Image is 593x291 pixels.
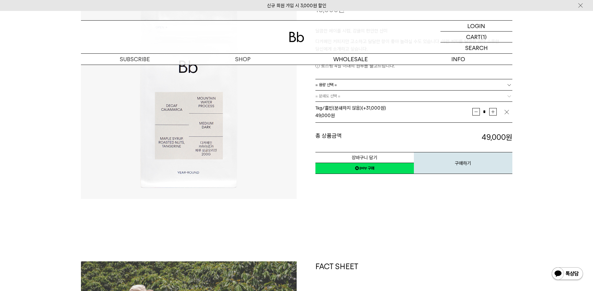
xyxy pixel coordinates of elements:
p: LOGIN [467,21,485,31]
span: = 용량 선택 = [315,79,337,90]
img: 로고 [289,32,304,42]
button: 감소 [472,108,480,116]
p: SEARCH [465,42,488,53]
a: LOGIN [440,21,512,32]
a: SUBSCRIBE [81,54,189,65]
img: 삭제 [504,109,510,115]
strong: 49,000 [315,113,331,118]
span: = 분쇄도 선택 = [315,91,340,101]
p: INFO [405,54,512,65]
p: WHOLESALE [297,54,405,65]
span: 1kg/홀빈(분쇄하지 않음) (+31,000원) [315,105,386,111]
a: 새창 [315,163,414,174]
img: 카카오톡 채널 1:1 채팅 버튼 [551,267,584,282]
a: CART (1) [440,32,512,42]
button: 장바구니 담기 [315,152,414,163]
p: (1) [481,32,487,42]
dt: 총 상품금액 [315,132,414,143]
strong: 49,000 [482,133,512,142]
p: CART [466,32,481,42]
a: SHOP [189,54,297,65]
p: 로스팅 4일 이내의 원두를 출고드립니다. [315,62,512,70]
div: 원 [315,112,472,119]
button: 구매하기 [414,152,512,174]
b: 원 [506,133,512,142]
a: 신규 회원 가입 시 3,000원 할인 [267,3,326,8]
button: 증가 [489,108,497,116]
